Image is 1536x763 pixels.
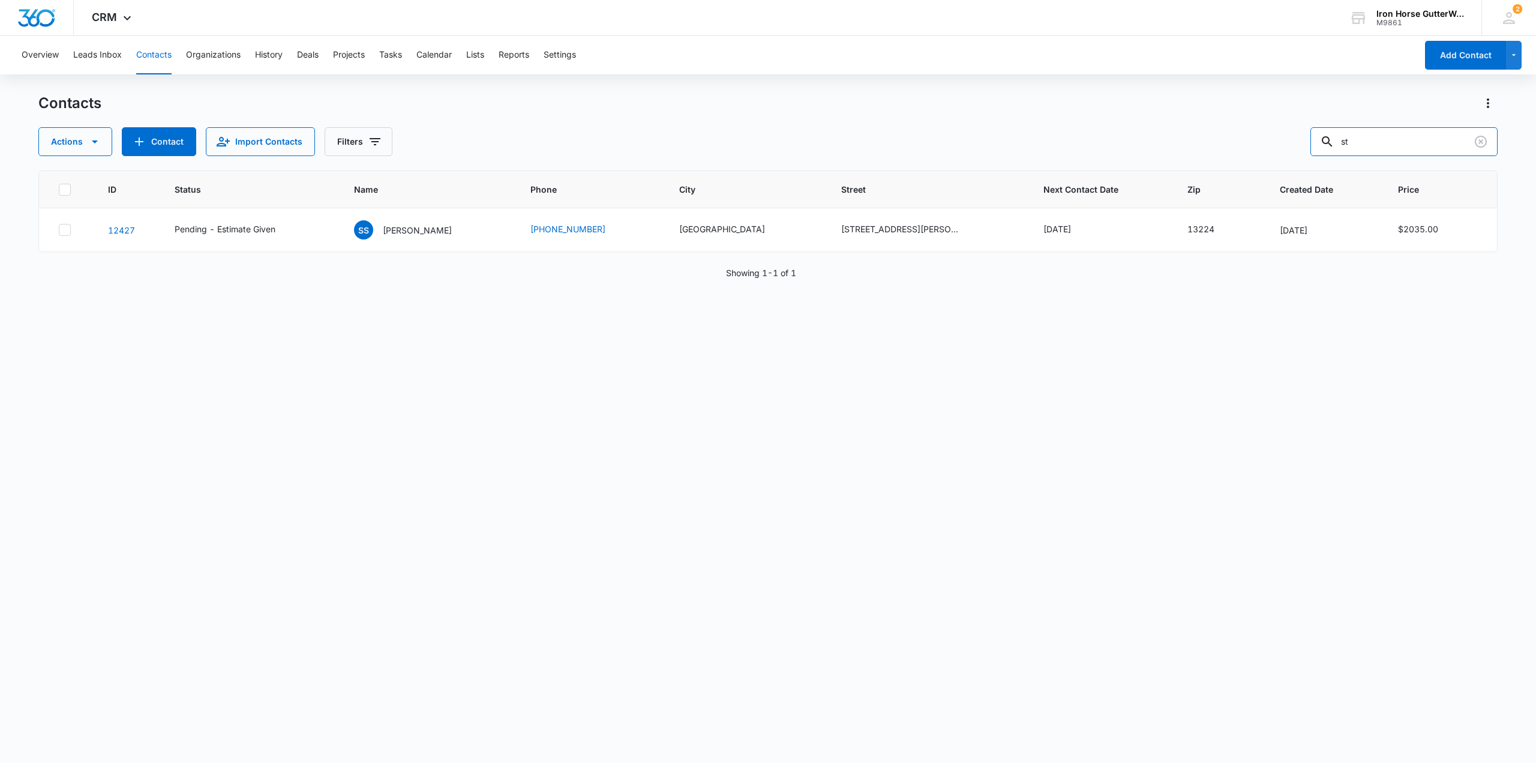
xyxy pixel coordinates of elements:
button: Actions [38,127,112,156]
div: account id [1376,19,1464,27]
button: Filters [325,127,392,156]
div: notifications count [1513,4,1522,14]
span: Zip [1187,183,1233,196]
button: Contacts [136,36,172,74]
p: Showing 1-1 of 1 [726,267,796,279]
span: ID [108,183,128,196]
div: Next Contact Date - 1725235200 - Select to Edit Field [1043,223,1093,237]
button: Lists [466,36,484,74]
button: Actions [1478,94,1498,113]
div: $2035.00 [1398,223,1438,237]
div: [DATE] [1280,224,1369,237]
a: Navigate to contact details page for Stefano Selenu [108,225,135,235]
button: Settings [544,36,576,74]
span: Status [175,183,308,196]
span: Price [1398,183,1478,196]
a: [PHONE_NUMBER] [530,223,605,235]
span: Created Date [1280,183,1352,196]
div: [GEOGRAPHIC_DATA] [679,223,765,235]
div: City - Syracuse - Select to Edit Field [679,223,787,237]
span: Name [354,183,484,196]
p: [PERSON_NAME] [383,224,452,237]
div: Phone - (401) 699-5872 - Select to Edit Field [530,223,627,237]
div: account name [1376,9,1464,19]
button: Deals [297,36,319,74]
span: Phone [530,183,633,196]
span: Street [841,183,997,196]
button: Add Contact [122,127,196,156]
button: Reports [499,36,529,74]
span: CRM [92,11,117,23]
button: Organizations [186,36,241,74]
div: [DATE] [1043,223,1071,235]
div: Zip - 13224 - Select to Edit Field [1187,223,1236,237]
span: City [679,183,795,196]
button: Add Contact [1425,41,1506,70]
div: Status - Pending - Estimate Given - Select to Edit Field [175,223,297,237]
button: Calendar [416,36,452,74]
span: 2 [1513,4,1522,14]
button: Projects [333,36,365,74]
button: History [255,36,283,74]
input: Search Contacts [1310,127,1498,156]
span: SS [354,220,373,240]
div: Street - 717 Seeley Rd - Select to Edit Field [841,223,983,237]
div: Price - 2035 - Select to Edit Field [1398,223,1460,237]
div: 13224 [1187,223,1214,235]
button: Import Contacts [206,127,315,156]
h1: Contacts [38,94,101,112]
div: Pending - Estimate Given [175,223,275,235]
div: [STREET_ADDRESS][PERSON_NAME] [841,223,961,235]
button: Tasks [379,36,402,74]
div: Name - Stefano Selenu - Select to Edit Field [354,220,473,240]
span: Next Contact Date [1043,183,1141,196]
button: Overview [22,36,59,74]
button: Clear [1471,132,1490,151]
button: Leads Inbox [73,36,122,74]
